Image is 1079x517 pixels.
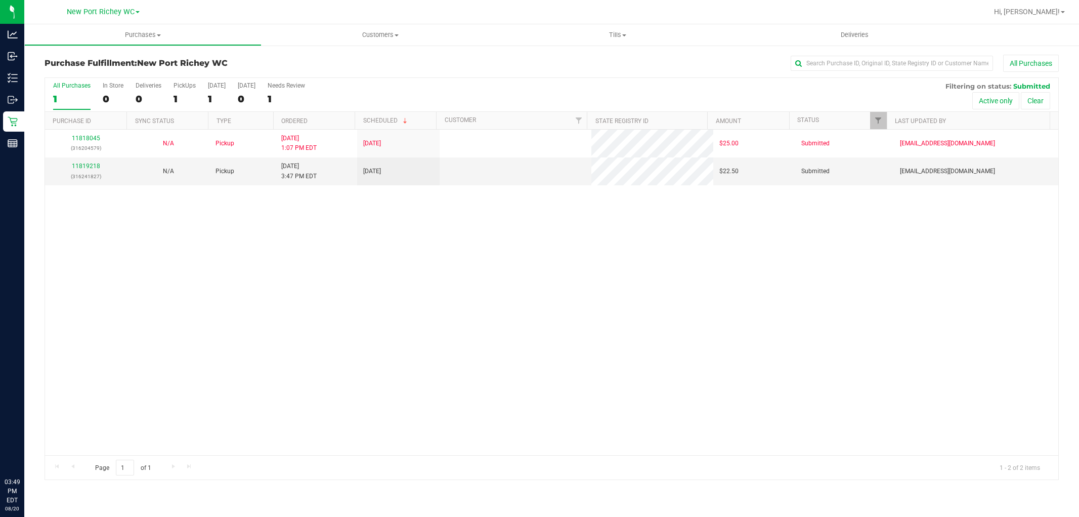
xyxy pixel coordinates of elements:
[8,29,18,39] inline-svg: Analytics
[163,139,174,148] button: N/A
[900,139,995,148] span: [EMAIL_ADDRESS][DOMAIN_NAME]
[53,117,91,125] a: Purchase ID
[895,117,946,125] a: Last Updated By
[45,59,382,68] h3: Purchase Fulfillment:
[51,143,121,153] p: (316204579)
[10,436,40,466] iframe: Resource center
[281,117,308,125] a: Ordered
[716,117,741,125] a: Amount
[8,95,18,105] inline-svg: Outbound
[5,505,20,512] p: 08/20
[136,82,161,89] div: Deliveries
[136,93,161,105] div: 0
[262,24,499,46] a: Customers
[53,93,91,105] div: 1
[1013,82,1050,90] span: Submitted
[215,167,234,176] span: Pickup
[72,163,100,170] a: 11819218
[217,117,231,125] a: Type
[268,82,305,89] div: Needs Review
[24,24,262,46] a: Purchases
[801,139,830,148] span: Submitted
[5,478,20,505] p: 03:49 PM EDT
[268,93,305,105] div: 1
[1021,92,1050,109] button: Clear
[994,8,1060,16] span: Hi, [PERSON_NAME]!
[215,139,234,148] span: Pickup
[797,116,819,124] a: Status
[174,82,196,89] div: PickUps
[103,93,123,105] div: 0
[363,167,381,176] span: [DATE]
[363,139,381,148] span: [DATE]
[238,93,255,105] div: 0
[163,140,174,147] span: Not Applicable
[208,93,226,105] div: 1
[72,135,100,142] a: 11818045
[281,134,317,153] span: [DATE] 1:07 PM EDT
[827,30,882,39] span: Deliveries
[445,116,476,124] a: Customer
[67,8,135,16] span: New Port Richey WC
[991,460,1048,475] span: 1 - 2 of 2 items
[163,167,174,176] button: N/A
[900,167,995,176] span: [EMAIL_ADDRESS][DOMAIN_NAME]
[499,30,736,39] span: Tills
[791,56,993,71] input: Search Purchase ID, Original ID, State Registry ID or Customer Name...
[87,460,159,475] span: Page of 1
[116,460,134,475] input: 1
[719,139,739,148] span: $25.00
[208,82,226,89] div: [DATE]
[174,93,196,105] div: 1
[8,73,18,83] inline-svg: Inventory
[135,117,174,125] a: Sync Status
[1003,55,1059,72] button: All Purchases
[363,117,409,124] a: Scheduled
[281,162,317,181] span: [DATE] 3:47 PM EDT
[570,112,587,129] a: Filter
[595,117,649,125] a: State Registry ID
[736,24,973,46] a: Deliveries
[137,58,228,68] span: New Port Richey WC
[972,92,1019,109] button: Active only
[25,30,261,39] span: Purchases
[262,30,498,39] span: Customers
[238,82,255,89] div: [DATE]
[499,24,736,46] a: Tills
[801,167,830,176] span: Submitted
[8,51,18,61] inline-svg: Inbound
[163,168,174,175] span: Not Applicable
[719,167,739,176] span: $22.50
[8,116,18,127] inline-svg: Retail
[8,138,18,148] inline-svg: Reports
[53,82,91,89] div: All Purchases
[945,82,1011,90] span: Filtering on status:
[103,82,123,89] div: In Store
[870,112,887,129] a: Filter
[51,172,121,181] p: (316241827)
